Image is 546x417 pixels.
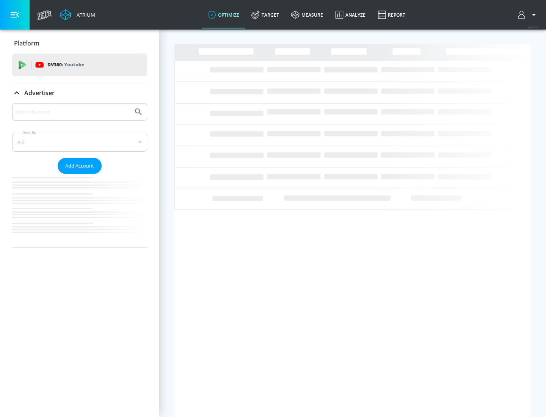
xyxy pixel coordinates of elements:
[12,133,147,152] div: A-Z
[24,89,55,97] p: Advertiser
[202,1,245,28] a: optimize
[12,53,147,76] div: DV360: Youtube
[22,130,38,135] label: Sort By
[528,25,538,29] span: v 4.24.0
[60,9,95,20] a: Atrium
[58,158,102,174] button: Add Account
[74,11,95,18] div: Atrium
[372,1,411,28] a: Report
[12,174,147,248] nav: list of Advertiser
[285,1,329,28] a: measure
[12,103,147,248] div: Advertiser
[47,61,84,69] p: DV360:
[12,33,147,54] div: Platform
[64,61,84,69] p: Youtube
[14,39,39,47] p: Platform
[65,161,94,170] span: Add Account
[15,107,130,117] input: Search by name
[245,1,285,28] a: Target
[12,82,147,103] div: Advertiser
[329,1,372,28] a: Analyze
